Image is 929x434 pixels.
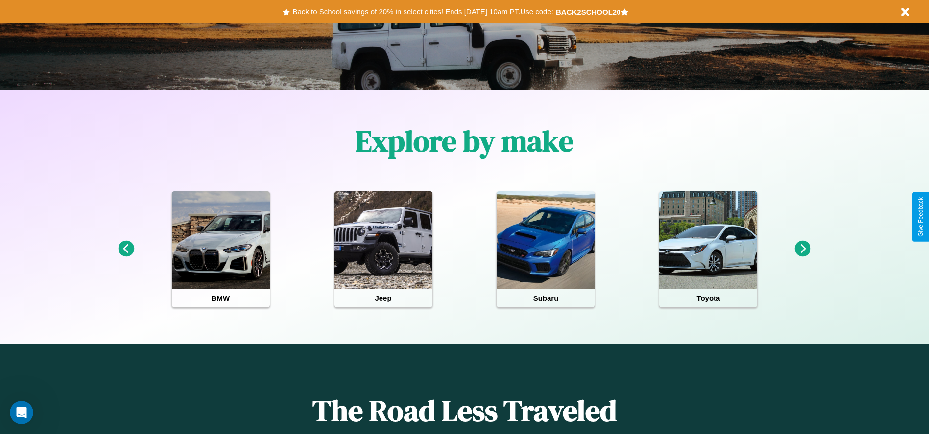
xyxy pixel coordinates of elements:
[290,5,555,19] button: Back to School savings of 20% in select cities! Ends [DATE] 10am PT.Use code:
[356,121,573,161] h1: Explore by make
[659,289,757,307] h4: Toyota
[10,401,33,424] iframe: Intercom live chat
[497,289,595,307] h4: Subaru
[556,8,621,16] b: BACK2SCHOOL20
[917,197,924,237] div: Give Feedback
[172,289,270,307] h4: BMW
[334,289,432,307] h4: Jeep
[186,390,743,431] h1: The Road Less Traveled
